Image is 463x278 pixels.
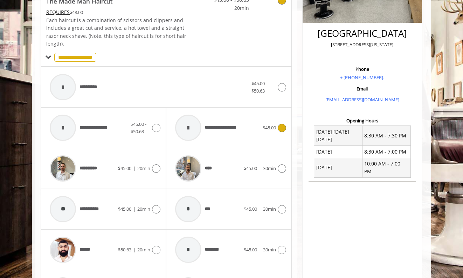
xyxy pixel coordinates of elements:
[310,86,414,91] h3: Email
[131,121,146,135] span: $45.00 - $50.63
[137,246,150,253] span: 20min
[208,4,249,12] span: 20min
[362,126,410,146] td: 8:30 AM - 7:30 PM
[244,246,257,253] span: $45.00
[314,146,362,158] td: [DATE]
[310,41,414,48] p: [STREET_ADDRESS][US_STATE]
[133,165,136,171] span: |
[309,118,416,123] h3: Opening Hours
[362,158,410,178] td: 10:00 AM - 7:00 PM
[118,165,131,171] span: $45.00
[133,206,136,212] span: |
[314,158,362,178] td: [DATE]
[118,206,131,212] span: $45.00
[244,165,257,171] span: $45.00
[263,165,276,171] span: 30min
[362,146,410,158] td: 8:30 AM - 7:00 PM
[340,74,384,81] a: + [PHONE_NUMBER].
[310,28,414,39] h2: [GEOGRAPHIC_DATA]
[137,165,150,171] span: 20min
[314,126,362,146] td: [DATE] [DATE] [DATE]
[133,246,136,253] span: |
[263,124,276,131] span: $45.00
[325,96,399,103] a: [EMAIL_ADDRESS][DOMAIN_NAME]
[46,17,186,47] span: Each haircut is a combination of scissors and clippers and includes a great cut and service, a ho...
[263,246,276,253] span: 30min
[263,206,276,212] span: 30min
[46,8,187,16] div: $48.00
[46,9,70,15] span: This service needs some Advance to be paid before we block your appointment
[259,206,261,212] span: |
[118,246,131,253] span: $50.63
[259,246,261,253] span: |
[244,206,257,212] span: $45.00
[251,80,267,94] span: $45.00 - $50.63
[310,67,414,72] h3: Phone
[259,165,261,171] span: |
[137,206,150,212] span: 20min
